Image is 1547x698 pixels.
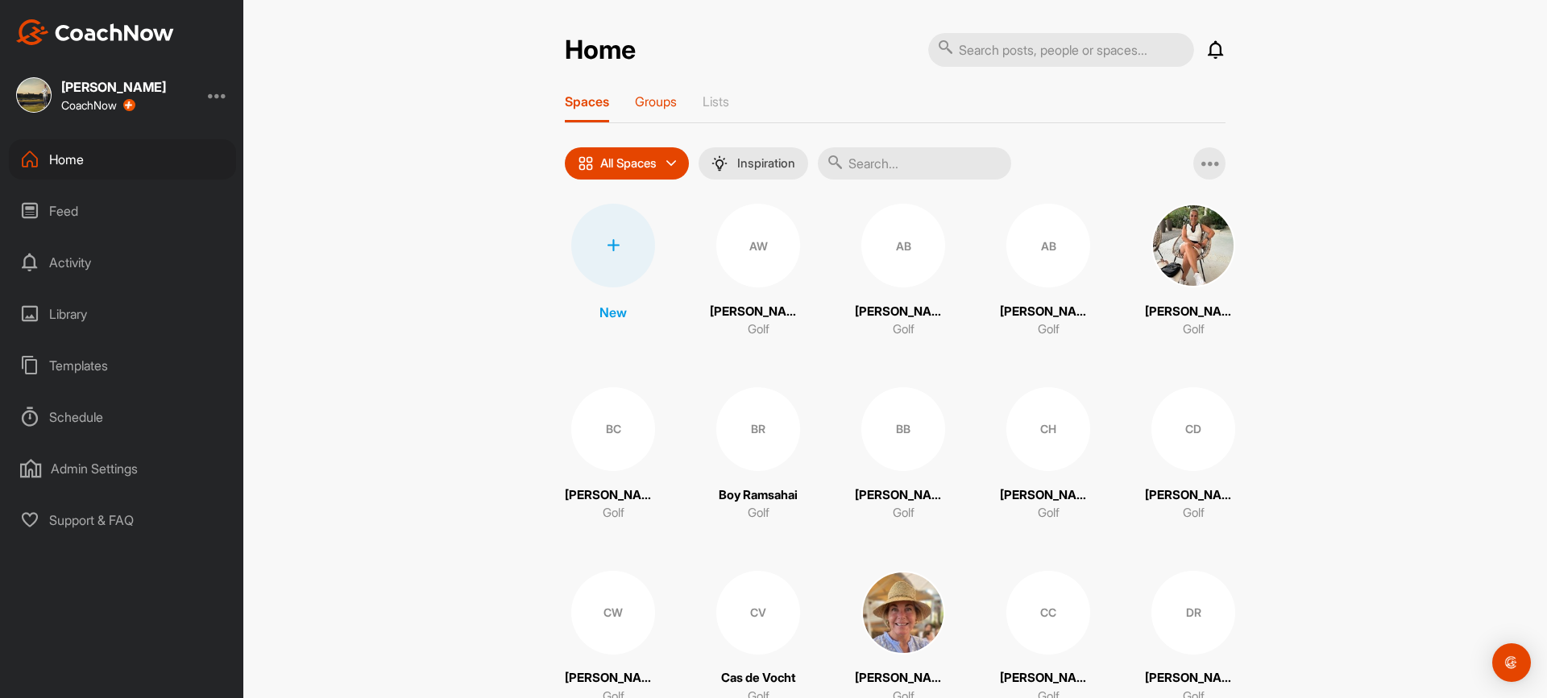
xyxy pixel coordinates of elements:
a: AB[PERSON_NAME]Golf [855,204,952,339]
div: BC [571,387,655,471]
p: Inspiration [737,157,795,170]
p: Golf [1183,504,1205,522]
p: Groups [635,93,677,109]
p: Spaces [565,93,609,109]
div: CH [1006,387,1090,471]
p: [PERSON_NAME] [1000,669,1097,688]
a: BRBoy RamsahaiGolf [710,387,807,522]
div: Schedule [9,397,236,437]
p: [PERSON_NAME] [1145,303,1242,321]
p: Cas de Vocht [721,669,796,688]
p: Golf [1183,320,1205,339]
a: CH[PERSON_NAME]Golf [1000,387,1097,522]
input: Search... [818,147,1011,180]
div: CD [1151,387,1235,471]
a: AB[PERSON_NAME]Golf [1000,204,1097,339]
div: [PERSON_NAME] [61,81,166,93]
p: Golf [893,320,915,339]
p: Lists [703,93,729,109]
div: CW [571,571,655,655]
p: Golf [603,504,624,522]
p: Boy Ramsahai [719,486,798,505]
img: menuIcon [711,155,728,171]
h2: Home [565,35,636,66]
p: [PERSON_NAME] [565,669,662,688]
div: Admin Settings [9,448,236,489]
div: Templates [9,345,236,386]
div: CV [716,571,800,655]
p: New [599,303,627,322]
div: CoachNow [61,99,135,112]
img: icon [578,155,594,171]
p: Golf [893,504,915,522]
input: Search posts, people or spaces... [928,33,1194,67]
p: Golf [1038,504,1060,522]
p: All Spaces [600,157,657,170]
p: [PERSON_NAME] [1145,486,1242,505]
p: [PERSON_NAME] [855,669,952,688]
a: BC[PERSON_NAME]Golf [565,387,662,522]
div: AW [716,204,800,287]
div: Activity [9,242,236,283]
a: AW[PERSON_NAME]Golf [710,204,807,339]
div: CC [1006,571,1090,655]
div: AB [1006,204,1090,287]
img: square_1689fdd07b8425d8264e2f7aa91e6a61.jpg [1151,204,1235,287]
div: AB [861,204,945,287]
div: DR [1151,571,1235,655]
p: Golf [748,504,769,522]
div: Support & FAQ [9,500,236,540]
div: Library [9,294,236,334]
p: Golf [1038,320,1060,339]
img: square_9a2f47b6fabe5c3e6d7c00687b59be2d.jpg [16,77,52,113]
img: square_d507a72295c6cbb4a68c54566d72d34a.jpg [861,571,945,655]
img: CoachNow [16,19,174,45]
p: [PERSON_NAME] [1145,669,1242,688]
p: [PERSON_NAME] [855,486,952,505]
a: [PERSON_NAME]Golf [1145,204,1242,339]
div: Open Intercom Messenger [1492,643,1531,682]
a: BB[PERSON_NAME]Golf [855,387,952,522]
div: Home [9,139,236,180]
p: Golf [748,320,769,339]
a: CD[PERSON_NAME]Golf [1145,387,1242,522]
p: [PERSON_NAME] [1000,303,1097,321]
p: [PERSON_NAME] [855,303,952,321]
p: [PERSON_NAME] [710,303,807,321]
p: [PERSON_NAME] [1000,486,1097,505]
p: [PERSON_NAME] [565,486,662,505]
div: BR [716,387,800,471]
div: Feed [9,191,236,231]
div: BB [861,387,945,471]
